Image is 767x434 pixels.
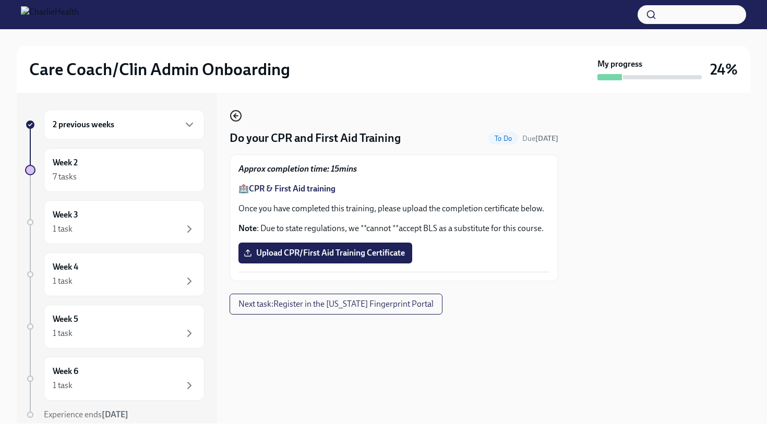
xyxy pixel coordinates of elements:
a: Week 61 task [25,357,205,401]
span: Next task : Register in the [US_STATE] Fingerprint Portal [238,299,434,309]
strong: [DATE] [535,134,558,143]
h2: Care Coach/Clin Admin Onboarding [29,59,290,80]
h6: Week 4 [53,261,78,273]
div: 1 task [53,223,73,235]
strong: My progress [597,58,642,70]
p: : Due to state regulations, we **cannot **accept BLS as a substitute for this course. [238,223,549,234]
strong: [DATE] [102,409,128,419]
strong: Note [238,223,257,233]
span: Due [522,134,558,143]
h4: Do your CPR and First Aid Training [230,130,401,146]
div: 1 task [53,380,73,391]
h6: Week 5 [53,314,78,325]
div: 2 previous weeks [44,110,205,140]
h6: Week 2 [53,157,78,168]
span: Upload CPR/First Aid Training Certificate [246,248,405,258]
div: 1 task [53,328,73,339]
a: Week 41 task [25,252,205,296]
img: CharlieHealth [21,6,79,23]
div: 1 task [53,275,73,287]
label: Upload CPR/First Aid Training Certificate [238,243,412,263]
p: Once you have completed this training, please upload the completion certificate below. [238,203,549,214]
a: Week 51 task [25,305,205,348]
p: 🏥 [238,183,549,195]
span: Experience ends [44,409,128,419]
div: 7 tasks [53,171,77,183]
h6: Week 6 [53,366,78,377]
h6: Week 3 [53,209,78,221]
a: CPR & First Aid training [249,184,335,194]
span: August 16th, 2025 10:00 [522,134,558,143]
strong: Approx completion time: 15mins [238,164,357,174]
h6: 2 previous weeks [53,119,114,130]
a: Week 27 tasks [25,148,205,192]
button: Next task:Register in the [US_STATE] Fingerprint Portal [230,294,442,315]
span: To Do [488,135,518,142]
a: Week 31 task [25,200,205,244]
h3: 24% [710,60,738,79]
